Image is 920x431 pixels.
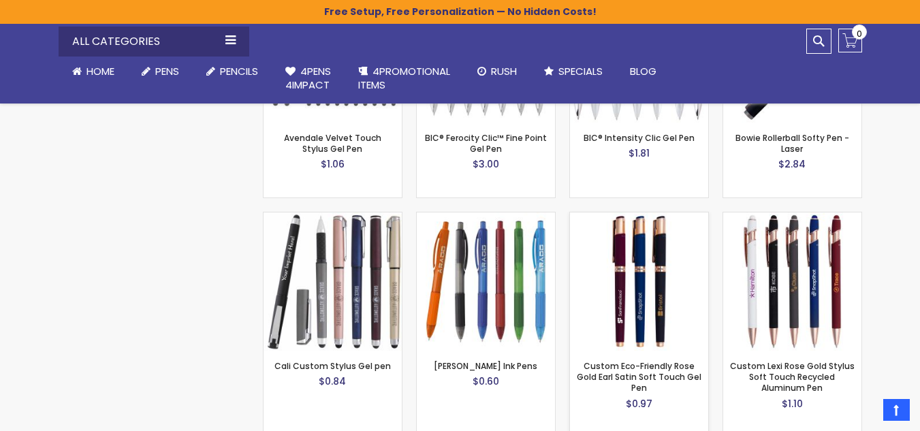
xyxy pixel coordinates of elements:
[155,64,179,78] span: Pens
[838,29,862,52] a: 0
[630,64,656,78] span: Blog
[577,360,701,394] a: Custom Eco-Friendly Rose Gold Earl Satin Soft Touch Gel Pen
[358,64,450,92] span: 4PROMOTIONAL ITEMS
[284,132,381,155] a: Avendale Velvet Touch Stylus Gel Pen
[616,57,670,86] a: Blog
[530,57,616,86] a: Specials
[264,212,402,351] img: Cali Custom Stylus Gel pen
[464,57,530,86] a: Rush
[417,212,555,351] img: Cliff Gel Ink Pens
[321,157,345,171] span: $1.06
[272,57,345,101] a: 4Pens4impact
[434,360,537,372] a: [PERSON_NAME] Ink Pens
[193,57,272,86] a: Pencils
[491,64,517,78] span: Rush
[59,57,128,86] a: Home
[345,57,464,101] a: 4PROMOTIONALITEMS
[629,146,650,160] span: $1.81
[778,157,806,171] span: $2.84
[319,374,346,388] span: $0.84
[473,374,499,388] span: $0.60
[274,360,391,372] a: Cali Custom Stylus Gel pen
[473,157,499,171] span: $3.00
[735,132,849,155] a: Bowie Rollerball Softy Pen - Laser
[723,212,861,223] a: Custom Lexi Rose Gold Stylus Soft Touch Recycled Aluminum Pen
[558,64,603,78] span: Specials
[723,212,861,351] img: Custom Lexi Rose Gold Stylus Soft Touch Recycled Aluminum Pen
[220,64,258,78] span: Pencils
[417,212,555,223] a: Cliff Gel Ink Pens
[59,27,249,57] div: All Categories
[128,57,193,86] a: Pens
[570,212,708,351] img: Custom Eco-Friendly Rose Gold Earl Satin Soft Touch Gel Pen
[857,27,862,40] span: 0
[285,64,331,92] span: 4Pens 4impact
[425,132,547,155] a: BIC® Ferocity Clic™ Fine Point Gel Pen
[264,212,402,223] a: Cali Custom Stylus Gel pen
[86,64,114,78] span: Home
[584,132,695,144] a: BIC® Intensity Clic Gel Pen
[570,212,708,223] a: Custom Eco-Friendly Rose Gold Earl Satin Soft Touch Gel Pen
